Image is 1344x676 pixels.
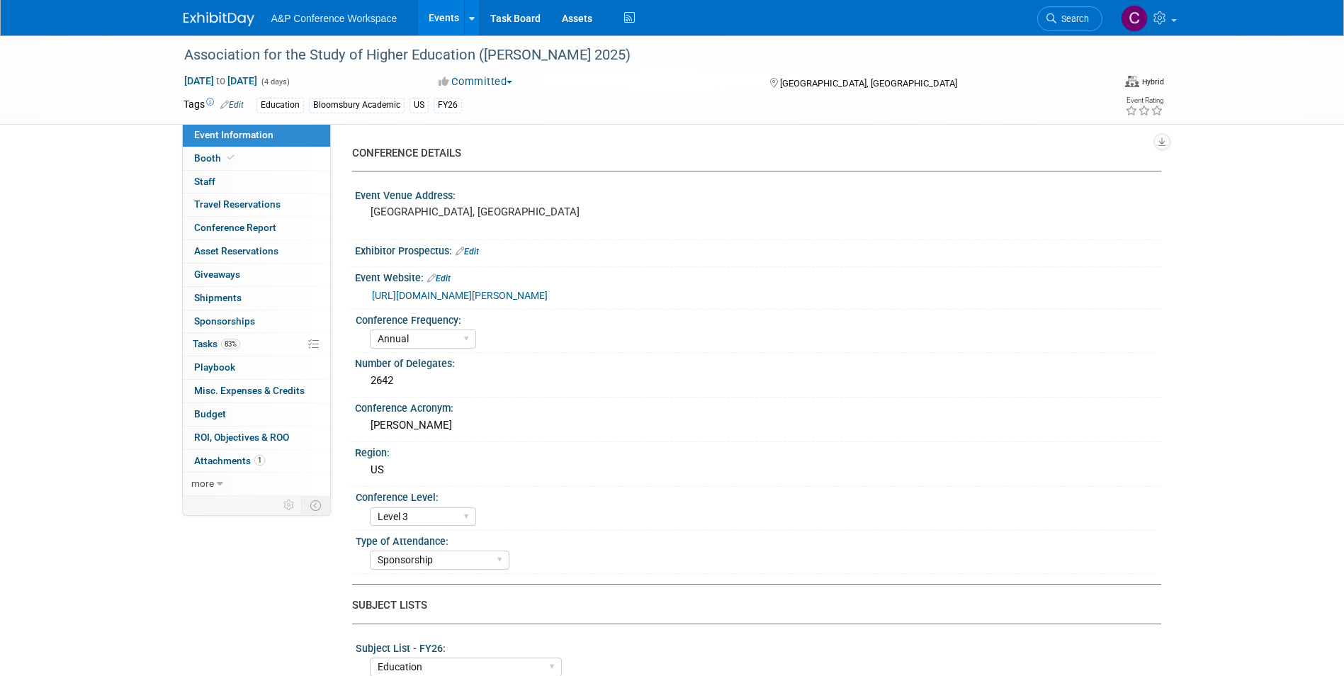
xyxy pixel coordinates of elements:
span: [GEOGRAPHIC_DATA], [GEOGRAPHIC_DATA] [780,78,957,89]
span: Sponsorships [194,315,255,327]
a: Playbook [183,356,330,379]
div: Bloomsbury Academic [309,98,405,113]
span: Asset Reservations [194,245,278,257]
a: [URL][DOMAIN_NAME][PERSON_NAME] [372,290,548,301]
div: FY26 [434,98,462,113]
td: Personalize Event Tab Strip [277,496,302,514]
div: US [366,459,1151,481]
a: Edit [427,274,451,283]
span: A&P Conference Workspace [271,13,397,24]
span: Playbook [194,361,235,373]
div: CONFERENCE DETAILS [352,146,1151,161]
img: Cyanne Stonesmith [1121,5,1148,32]
span: 83% [221,339,240,349]
div: 2642 [366,370,1151,392]
div: Exhibitor Prospectus: [355,240,1161,259]
span: Staff [194,176,215,187]
a: Edit [456,247,479,257]
div: Event Format [1019,74,1165,95]
a: Edit [220,100,244,110]
span: Giveaways [194,269,240,280]
div: Hybrid [1141,77,1164,87]
div: Conference Level: [356,487,1155,505]
a: Booth [183,147,330,170]
div: Education [256,98,304,113]
div: Event Website: [355,267,1161,286]
a: Travel Reservations [183,193,330,216]
a: Staff [183,171,330,193]
div: Subject List - FY26: [356,638,1155,655]
a: Tasks83% [183,333,330,356]
span: Attachments [194,455,265,466]
span: Search [1056,13,1089,24]
a: Conference Report [183,217,330,240]
span: ROI, Objectives & ROO [194,432,289,443]
span: Event Information [194,129,273,140]
div: Type of Attendance: [356,531,1155,548]
div: Event Venue Address: [355,185,1161,203]
div: Event Format [1125,74,1164,88]
div: SUBJECT LISTS [352,598,1151,613]
span: Budget [194,408,226,419]
span: (4 days) [260,77,290,86]
img: ExhibitDay [183,12,254,26]
span: [DATE] [DATE] [183,74,258,87]
span: Misc. Expenses & Credits [194,385,305,396]
div: [PERSON_NAME] [366,415,1151,436]
pre: [GEOGRAPHIC_DATA], [GEOGRAPHIC_DATA] [371,205,675,218]
i: Booth reservation complete [227,154,235,162]
div: US [410,98,429,113]
span: Conference Report [194,222,276,233]
a: Asset Reservations [183,240,330,263]
div: Event Rating [1125,97,1163,104]
a: more [183,473,330,495]
a: Budget [183,403,330,426]
div: Association for the Study of Higher Education ([PERSON_NAME] 2025) [179,43,1081,68]
div: Region: [355,442,1161,460]
a: Giveaways [183,264,330,286]
span: more [191,478,214,489]
span: Tasks [193,338,240,349]
a: Search [1037,6,1102,31]
td: Toggle Event Tabs [301,496,330,514]
a: ROI, Objectives & ROO [183,427,330,449]
a: Attachments1 [183,450,330,473]
a: Misc. Expenses & Credits [183,380,330,402]
a: Shipments [183,287,330,310]
div: Conference Acronym: [355,398,1161,415]
img: Format-Hybrid.png [1125,76,1139,87]
span: Shipments [194,292,242,303]
span: Travel Reservations [194,198,281,210]
button: Committed [434,74,518,89]
a: Sponsorships [183,310,330,333]
span: 1 [254,455,265,466]
div: Conference Frequency: [356,310,1155,327]
td: Tags [183,97,244,113]
a: Event Information [183,124,330,147]
div: Number of Delegates: [355,353,1161,371]
span: to [214,75,227,86]
span: Booth [194,152,237,164]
